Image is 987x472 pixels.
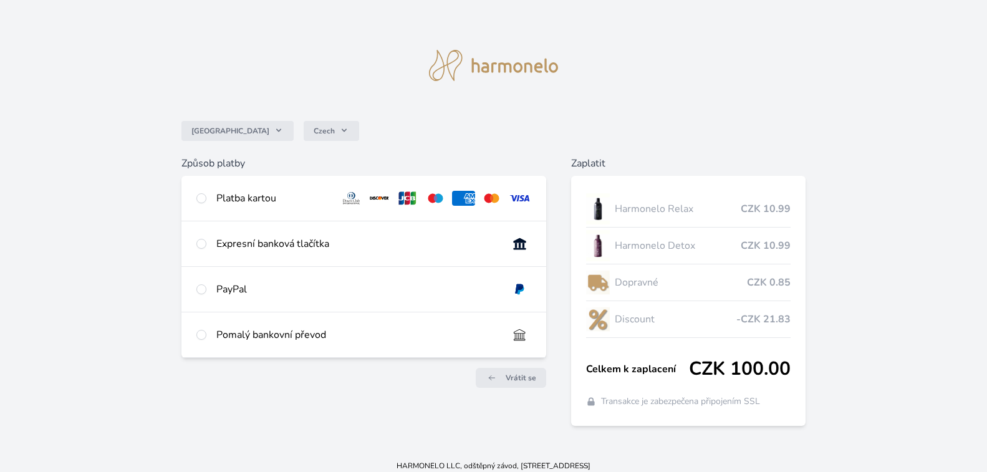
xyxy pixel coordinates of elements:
button: [GEOGRAPHIC_DATA] [181,121,294,141]
img: bankTransfer_IBAN.svg [508,327,531,342]
button: Czech [304,121,359,141]
img: delivery-lo.png [586,267,610,298]
span: [GEOGRAPHIC_DATA] [191,126,269,136]
span: -CZK 21.83 [736,312,791,327]
img: amex.svg [452,191,475,206]
img: maestro.svg [424,191,447,206]
span: CZK 10.99 [741,238,791,253]
span: Czech [314,126,335,136]
div: Platba kartou [216,191,330,206]
span: Dopravné [615,275,748,290]
h6: Způsob platby [181,156,546,171]
h6: Zaplatit [571,156,806,171]
div: Expresní banková tlačítka [216,236,498,251]
span: CZK 0.85 [747,275,791,290]
img: DETOX_se_stinem_x-lo.jpg [586,230,610,261]
img: visa.svg [508,191,531,206]
span: Vrátit se [506,373,536,383]
img: onlineBanking_CZ.svg [508,236,531,251]
img: CLEAN_RELAX_se_stinem_x-lo.jpg [586,193,610,224]
span: CZK 10.99 [741,201,791,216]
span: Discount [615,312,737,327]
img: jcb.svg [396,191,419,206]
span: Celkem k zaplacení [586,362,690,377]
div: Pomalý bankovní převod [216,327,498,342]
span: Transakce je zabezpečena připojením SSL [601,395,760,408]
a: Vrátit se [476,368,546,388]
div: PayPal [216,282,498,297]
span: Harmonelo Relax [615,201,741,216]
span: Harmonelo Detox [615,238,741,253]
img: logo.svg [429,50,559,81]
img: diners.svg [340,191,363,206]
img: paypal.svg [508,282,531,297]
img: discount-lo.png [586,304,610,335]
span: CZK 100.00 [689,358,791,380]
img: discover.svg [368,191,391,206]
img: mc.svg [480,191,503,206]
